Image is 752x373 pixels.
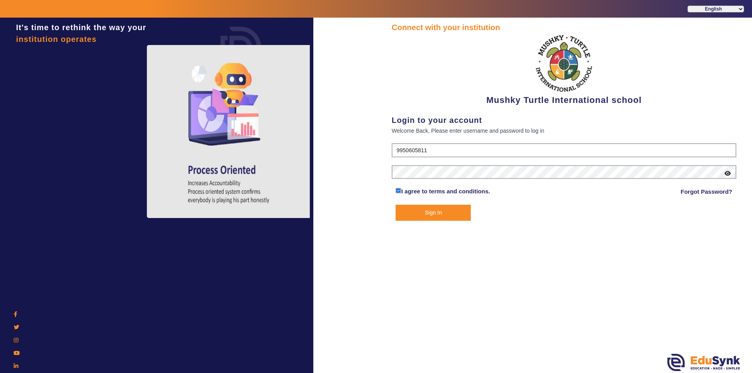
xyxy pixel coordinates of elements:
div: Mushky Turtle International school [392,33,736,106]
span: It's time to rethink the way your [16,23,146,32]
img: f2cfa3ea-8c3d-4776-b57d-4b8cb03411bc [535,33,593,94]
a: Forgot Password? [681,187,732,196]
img: login.png [211,18,270,76]
a: I agree to terms and conditions. [401,188,490,195]
button: Sign In [396,205,471,221]
img: edusynk.png [667,354,740,371]
div: Welcome Back, Please enter username and password to log in [392,126,736,135]
div: Login to your account [392,114,736,126]
span: institution operates [16,35,97,43]
input: User Name [392,143,736,157]
img: login4.png [147,45,311,218]
div: Connect with your institution [392,22,736,33]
